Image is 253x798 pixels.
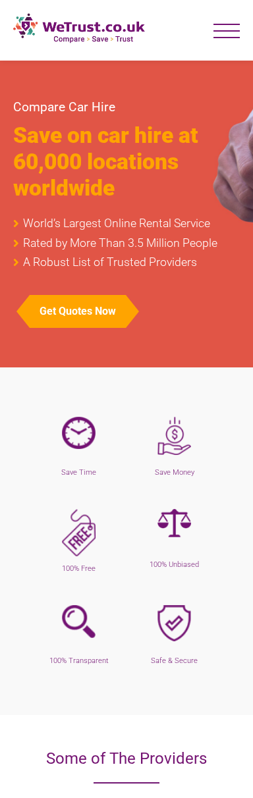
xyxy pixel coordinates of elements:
img: new-logo.png [13,13,145,43]
h1: Save on car hire at 60,000 locations worldwide [13,122,240,201]
span: Compare [13,99,65,115]
h5: Save Time [41,468,117,477]
img: wall-clock.png [62,417,96,449]
li: Rated by More Than 3.5 Million People [13,237,240,250]
li: World’s Largest Online Rental Service [13,217,240,230]
h5: Save Money [136,468,212,477]
span: Car Hire [69,99,115,115]
button: Get Quotes Now [30,295,126,328]
h5: 100% Unbiased [136,560,212,570]
li: A Robust List of Trusted Providers [13,256,240,269]
img: free-purple.png [62,509,96,556]
h5: Safe & Secure [136,656,212,666]
h5: 100% Free [41,564,117,573]
h5: 100% Transparent [41,656,117,666]
img: shield.png [157,605,191,641]
h2: Some of The Providers [10,747,243,770]
img: transparent-purple.png [62,605,96,638]
img: save-money.png [157,417,191,455]
img: Unbiased-purple.png [157,509,191,537]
